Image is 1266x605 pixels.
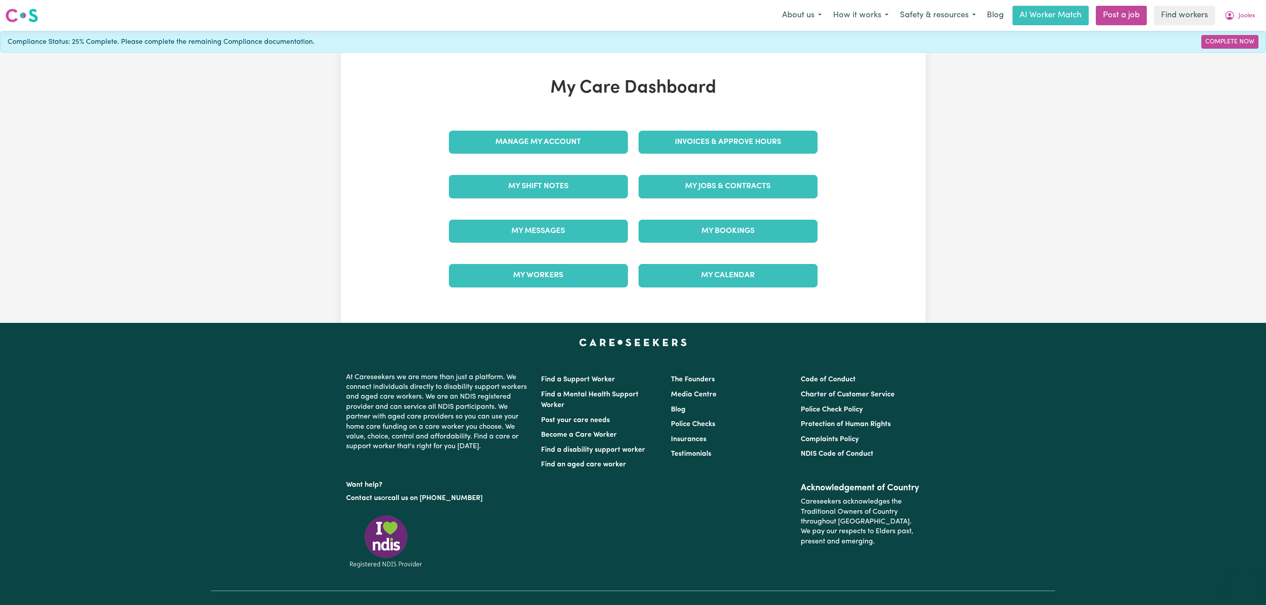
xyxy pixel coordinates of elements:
button: About us [776,6,827,25]
h1: My Care Dashboard [444,78,823,99]
a: Police Check Policy [801,406,863,413]
a: Complete Now [1201,35,1258,49]
a: Find workers [1154,6,1215,25]
a: Post a job [1096,6,1147,25]
a: Testimonials [671,450,711,458]
a: Contact us [346,495,381,502]
a: Become a Care Worker [541,431,617,438]
iframe: Button to launch messaging window, conversation in progress [1231,570,1259,598]
a: Find an aged care worker [541,461,626,468]
p: Careseekers acknowledges the Traditional Owners of Country throughout [GEOGRAPHIC_DATA]. We pay o... [801,493,920,550]
a: Blog [671,406,686,413]
a: Manage My Account [449,131,628,154]
a: Invoices & Approve Hours [639,131,818,154]
p: or [346,490,530,507]
a: Police Checks [671,421,715,428]
a: My Bookings [639,220,818,243]
h2: Acknowledgement of Country [801,483,920,493]
a: My Messages [449,220,628,243]
a: My Workers [449,264,628,287]
a: AI Worker Match [1013,6,1089,25]
a: The Founders [671,376,715,383]
a: Careseekers logo [5,5,38,26]
a: Blog [982,6,1009,25]
a: Code of Conduct [801,376,856,383]
button: How it works [827,6,894,25]
span: Compliance Status: 25% Complete. Please complete the remaining Compliance documentation. [8,37,315,47]
a: My Jobs & Contracts [639,175,818,198]
a: Protection of Human Rights [801,421,891,428]
a: My Calendar [639,264,818,287]
a: call us on [PHONE_NUMBER] [388,495,483,502]
a: Find a Mental Health Support Worker [541,391,639,409]
button: My Account [1219,6,1261,25]
p: Want help? [346,477,530,490]
a: My Shift Notes [449,175,628,198]
a: NDIS Code of Conduct [801,450,873,458]
a: Media Centre [671,391,717,398]
a: Find a Support Worker [541,376,615,383]
span: Jooles [1239,11,1255,21]
button: Safety & resources [894,6,982,25]
img: Careseekers logo [5,8,38,23]
a: Insurances [671,436,706,443]
a: Post your care needs [541,417,610,424]
a: Careseekers home page [579,339,687,346]
a: Charter of Customer Service [801,391,895,398]
p: At Careseekers we are more than just a platform. We connect individuals directly to disability su... [346,369,530,455]
img: Registered NDIS provider [346,514,426,569]
a: Complaints Policy [801,436,859,443]
a: Find a disability support worker [541,446,645,454]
